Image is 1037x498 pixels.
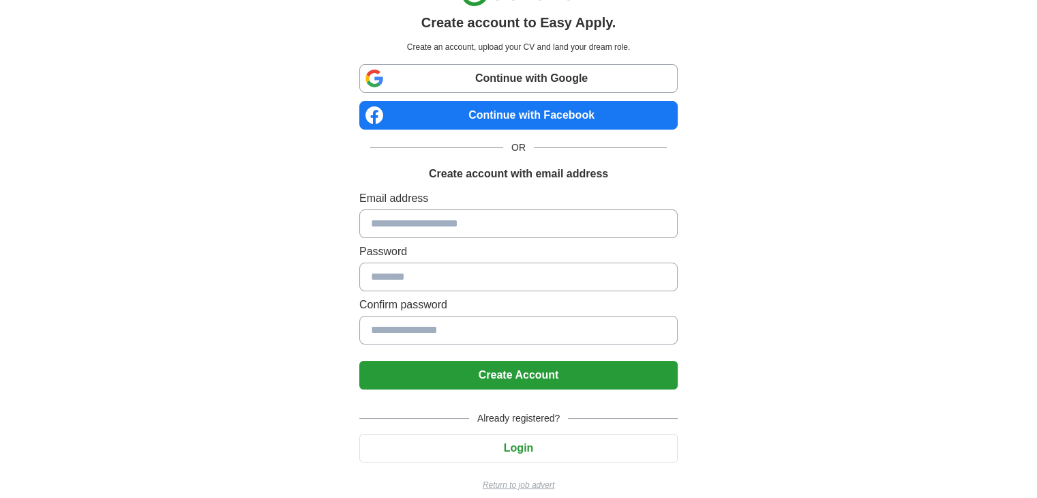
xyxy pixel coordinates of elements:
[359,190,678,207] label: Email address
[359,101,678,130] a: Continue with Facebook
[421,12,616,33] h1: Create account to Easy Apply.
[359,361,678,390] button: Create Account
[429,166,608,182] h1: Create account with email address
[359,479,678,491] a: Return to job advert
[503,141,534,155] span: OR
[359,434,678,463] button: Login
[359,297,678,313] label: Confirm password
[359,64,678,93] a: Continue with Google
[469,411,568,426] span: Already registered?
[359,442,678,454] a: Login
[362,41,675,53] p: Create an account, upload your CV and land your dream role.
[359,244,678,260] label: Password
